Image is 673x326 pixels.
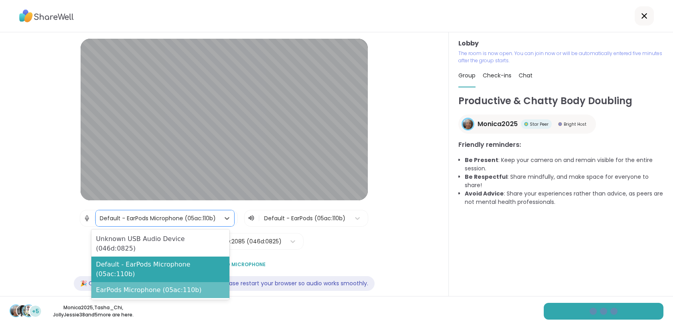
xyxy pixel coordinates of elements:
div: Default - EarPods Microphone (05ac:110b) [91,257,229,282]
span: Bright Host [564,121,586,127]
div: 🎉 Chrome audio is fixed! If this is your first group, please restart your browser so audio works ... [74,276,375,291]
span: Group [458,71,476,79]
img: ShareWell Logo [19,7,74,25]
img: JollyJessie38 [23,305,34,316]
img: Star Peer [524,122,528,126]
span: Check-ins [483,71,511,79]
img: Microphone [83,210,91,226]
span: +5 [32,307,39,316]
div: Unknown USB Audio Device (046d:0825) [91,231,229,257]
img: Monica2025 [463,119,473,129]
span: | [94,210,96,226]
span: Chat [519,71,533,79]
b: Avoid Advice [465,190,504,198]
b: Be Present [465,156,498,164]
div: EarPods Microphone (05ac:110b) [91,282,229,298]
li: : Share mindfully, and make space for everyone to share! [465,173,663,190]
div: Default - EarPods Microphone (05ac:110b) [100,214,216,223]
img: Tasha_Chi [17,305,28,316]
span: Star Peer [530,121,549,127]
li: : Share your experiences rather than advice, as peers are not mental health professionals. [465,190,663,206]
span: | [258,213,260,223]
a: Monica2025Monica2025Star PeerStar PeerBright HostBright Host [458,115,596,134]
b: Be Respectful [465,173,507,181]
p: Monica2025 , Tasha_Chi , JollyJessie38 and 5 more are here. [49,304,138,318]
h3: Lobby [458,39,663,48]
p: The room is now open. You can join now or will be automatically entered five minutes after the gr... [458,50,663,64]
h1: Productive & Chatty Body Doubling [458,94,663,108]
img: Monica2025 [10,305,22,316]
h3: Friendly reminders: [458,140,663,150]
li: : Keep your camera on and remain visible for the entire session. [465,156,663,173]
span: Monica2025 [478,119,518,129]
img: Bright Host [558,122,562,126]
